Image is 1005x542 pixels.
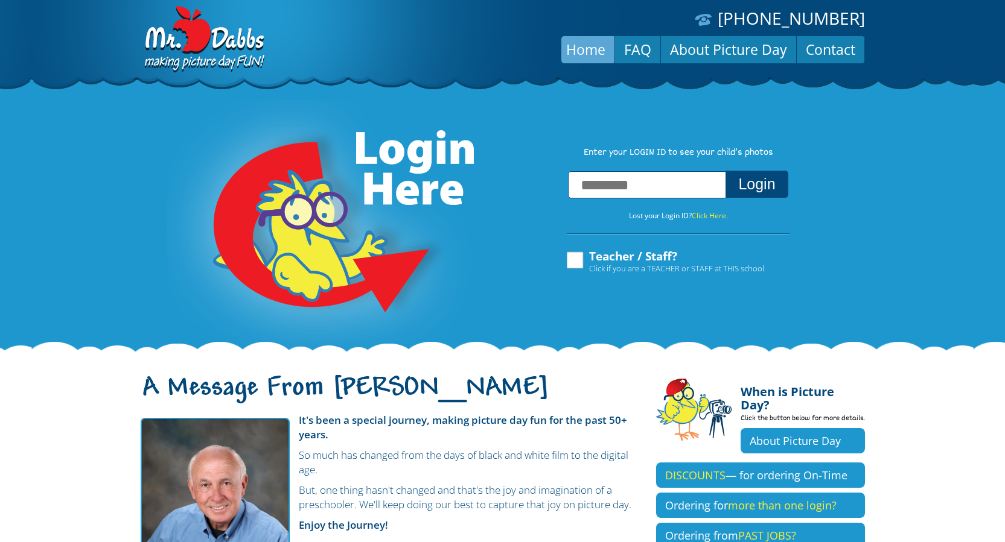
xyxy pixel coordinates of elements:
[656,493,865,518] a: Ordering formore than one login?
[555,209,802,222] p: Lost your Login ID?
[167,99,476,353] img: Login Here
[555,147,802,160] p: Enter your LOGIN ID to see your child’s photos
[557,35,614,64] a: Home
[797,35,864,64] a: Contact
[692,210,728,221] a: Click Here.
[141,383,638,408] h1: A Message From [PERSON_NAME]
[661,35,796,64] a: About Picture Day
[141,483,638,512] p: But, one thing hasn't changed and that's the joy and imagination of a preschooler. We'll keep doi...
[299,413,627,441] strong: It's been a special journey, making picture day fun for the past 50+ years.
[299,518,388,532] strong: Enjoy the Journey!
[141,448,638,477] p: So much has changed from the days of black and white film to the digital age.
[728,498,837,512] span: more than one login?
[615,35,660,64] a: FAQ
[665,468,726,482] span: DISCOUNTS
[741,378,865,412] h4: When is Picture Day?
[565,250,766,273] label: Teacher / Staff?
[726,171,788,198] button: Login
[741,412,865,428] p: Click the button below for more details.
[141,6,266,74] img: Dabbs Company
[718,7,865,30] a: [PHONE_NUMBER]
[589,262,766,274] span: Click if you are a TEACHER or STAFF at THIS school.
[656,462,865,488] a: DISCOUNTS— for ordering On-Time
[741,428,865,453] a: About Picture Day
